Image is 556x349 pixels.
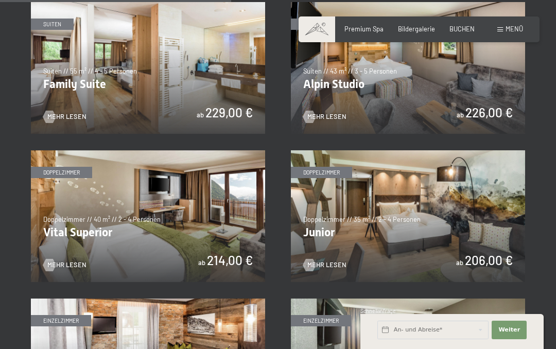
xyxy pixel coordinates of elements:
a: Family Suite [31,2,265,7]
span: Mehr Lesen [307,112,346,121]
span: Mehr Lesen [47,260,86,270]
a: Premium Spa [344,25,384,33]
span: Menü [506,25,523,33]
span: Mehr Lesen [307,260,346,270]
span: Mehr Lesen [47,112,86,121]
img: Junior [291,150,525,282]
span: Weiter [498,326,520,334]
a: Vital Superior [31,150,265,155]
a: Mehr Lesen [303,260,346,270]
a: Junior [291,150,525,155]
a: BUCHEN [449,25,475,33]
img: Vital Superior [31,150,265,282]
a: Single Alpin [31,299,265,304]
img: Family Suite [31,2,265,134]
a: Single Superior [291,299,525,304]
span: Schnellanfrage [360,308,396,314]
a: Mehr Lesen [303,112,346,121]
a: Mehr Lesen [43,112,86,121]
a: Bildergalerie [398,25,435,33]
a: Alpin Studio [291,2,525,7]
a: Mehr Lesen [43,260,86,270]
img: Alpin Studio [291,2,525,134]
button: Weiter [492,321,527,339]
